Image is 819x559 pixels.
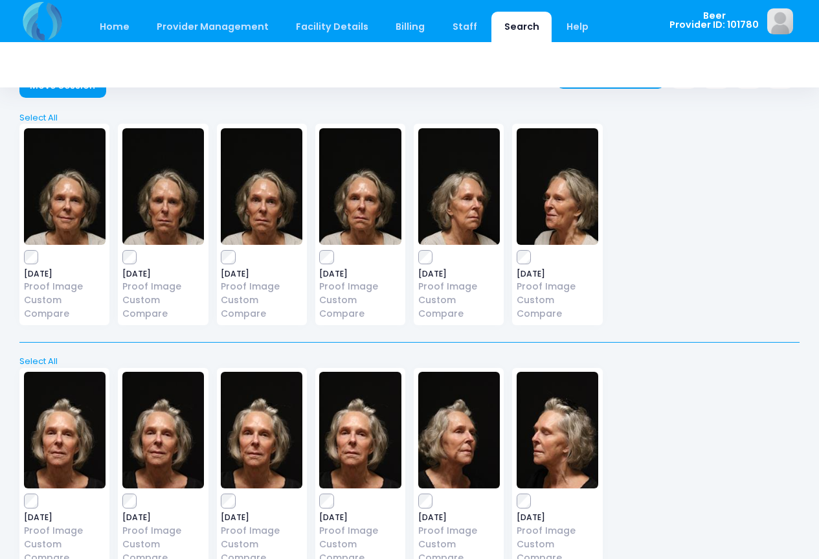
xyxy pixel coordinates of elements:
[87,12,142,42] a: Home
[440,12,489,42] a: Staff
[418,280,500,293] a: Proof Image
[122,372,204,488] img: image
[319,293,401,321] a: Custom Compare
[517,293,598,321] a: Custom Compare
[669,11,759,30] span: Beer Provider ID: 101780
[418,270,500,278] span: [DATE]
[122,128,204,245] img: image
[24,524,106,538] a: Proof Image
[16,355,804,368] a: Select All
[144,12,281,42] a: Provider Management
[221,372,302,488] img: image
[517,128,598,245] img: image
[221,524,302,538] a: Proof Image
[122,514,204,521] span: [DATE]
[418,524,500,538] a: Proof Image
[319,128,401,245] img: image
[122,270,204,278] span: [DATE]
[319,524,401,538] a: Proof Image
[418,128,500,245] img: image
[517,270,598,278] span: [DATE]
[418,372,500,488] img: image
[517,514,598,521] span: [DATE]
[418,514,500,521] span: [DATE]
[221,128,302,245] img: image
[24,128,106,245] img: image
[491,12,552,42] a: Search
[383,12,438,42] a: Billing
[517,524,598,538] a: Proof Image
[24,293,106,321] a: Custom Compare
[418,293,500,321] a: Custom Compare
[319,280,401,293] a: Proof Image
[24,372,106,488] img: image
[319,372,401,488] img: image
[517,280,598,293] a: Proof Image
[122,293,204,321] a: Custom Compare
[221,280,302,293] a: Proof Image
[24,280,106,293] a: Proof Image
[319,270,401,278] span: [DATE]
[517,372,598,488] img: image
[122,280,204,293] a: Proof Image
[221,270,302,278] span: [DATE]
[221,514,302,521] span: [DATE]
[16,111,804,124] a: Select All
[767,8,793,34] img: image
[221,293,302,321] a: Custom Compare
[554,12,601,42] a: Help
[284,12,381,42] a: Facility Details
[24,514,106,521] span: [DATE]
[122,524,204,538] a: Proof Image
[24,270,106,278] span: [DATE]
[319,514,401,521] span: [DATE]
